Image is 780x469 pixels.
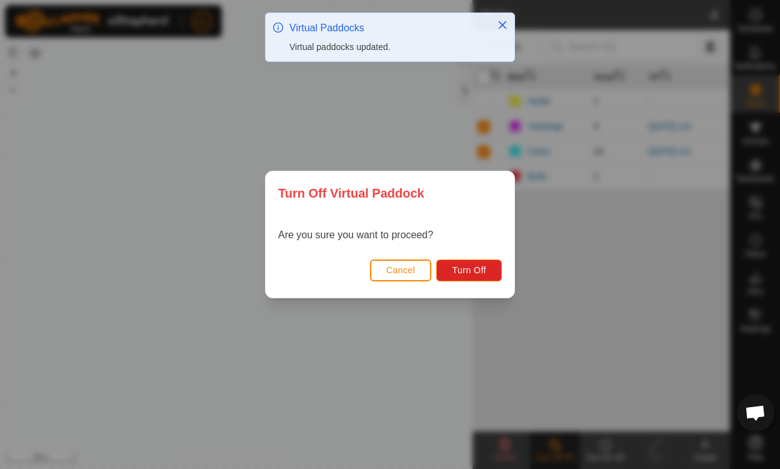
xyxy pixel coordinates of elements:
[737,394,774,431] div: Open chat
[494,16,511,34] button: Close
[386,265,416,275] span: Cancel
[370,260,432,281] button: Cancel
[289,41,484,54] div: Virtual paddocks updated.
[452,265,486,275] span: Turn Off
[278,184,424,203] span: Turn Off Virtual Paddock
[278,228,433,243] p: Are you sure you want to proceed?
[436,260,502,281] button: Turn Off
[289,21,484,36] div: Virtual Paddocks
